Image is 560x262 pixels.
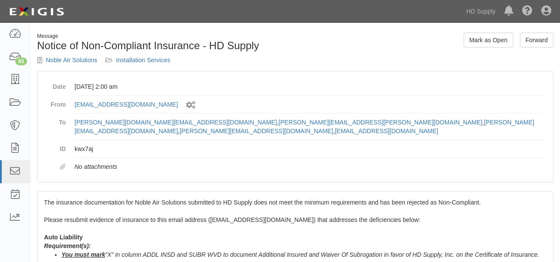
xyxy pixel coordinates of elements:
div: 83 [15,57,27,65]
div: Message [37,33,289,40]
dt: To [44,114,66,127]
a: HD Supply [462,3,500,20]
strong: Auto Liability [44,234,83,241]
a: [PERSON_NAME][EMAIL_ADDRESS][PERSON_NAME][DOMAIN_NAME] [278,119,482,126]
em: No attachments [75,163,117,170]
a: [EMAIL_ADDRESS][DOMAIN_NAME] [75,101,178,108]
a: [EMAIL_ADDRESS][DOMAIN_NAME] [335,128,438,134]
dd: kwx7aj [75,140,546,158]
i: Sent by system workflow [186,101,195,109]
dd: , , , , [75,114,546,140]
a: Noble Air Solutions [46,57,97,64]
i: “X” in column ADDL INSD and SUBR WVD to document Additional Insured and Waiver Of Subrogation in ... [61,251,539,258]
a: Forward [520,33,553,47]
a: [PERSON_NAME][DOMAIN_NAME][EMAIL_ADDRESS][DOMAIN_NAME] [75,119,277,126]
img: logo-5460c22ac91f19d4615b14bd174203de0afe785f0fc80cf4dbbc73dc1793850b.png [7,4,67,20]
dt: From [44,96,66,109]
a: Mark as Open [464,33,513,47]
b: Requirement(s): [44,242,91,249]
a: [PERSON_NAME][EMAIL_ADDRESS][DOMAIN_NAME] [180,128,333,134]
i: Help Center - Complianz [522,6,533,17]
i: Attachments [60,164,66,170]
dt: ID [44,140,66,153]
u: You must mark [61,251,105,258]
dd: [DATE] 2:00 am [75,78,546,96]
a: Installation Services [116,57,170,64]
dt: Date [44,78,66,91]
h1: Notice of Non-Compliant Insurance - HD Supply [37,40,289,51]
